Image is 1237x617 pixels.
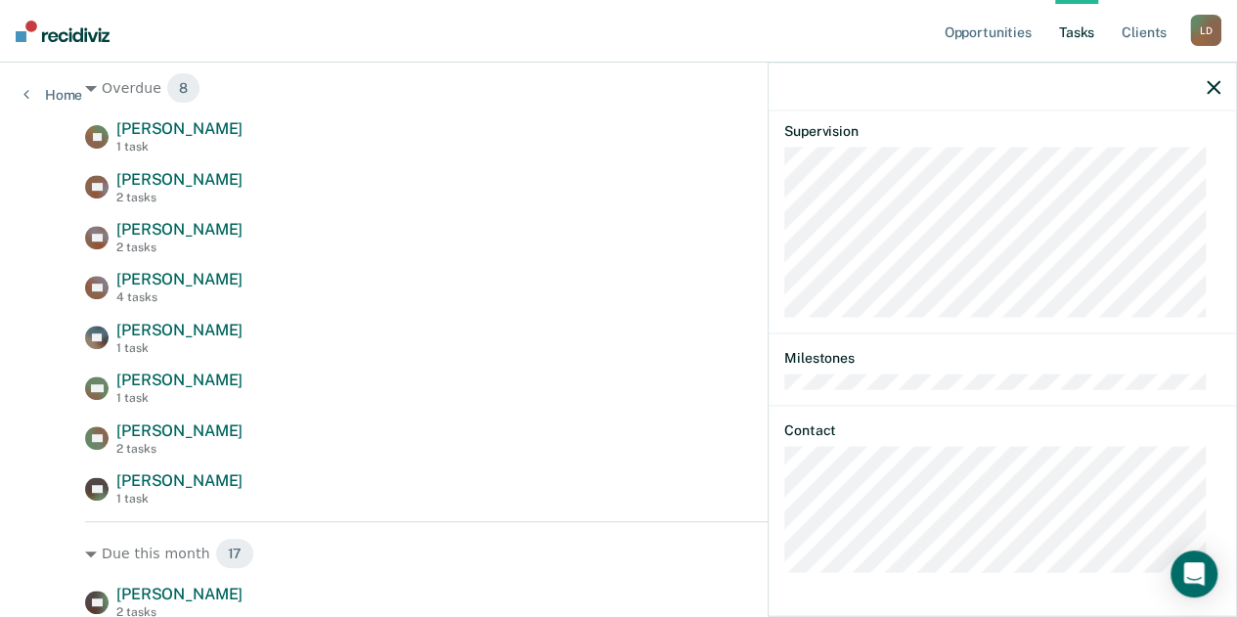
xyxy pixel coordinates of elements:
span: 8 [166,72,200,104]
div: 4 tasks [116,290,243,304]
div: Overdue [85,72,1152,104]
span: [PERSON_NAME] [116,471,243,490]
div: L D [1190,15,1221,46]
img: Recidiviz [16,21,110,42]
div: Due this month [85,538,1152,569]
span: [PERSON_NAME] [116,270,243,288]
div: 1 task [116,492,243,506]
span: [PERSON_NAME] [116,119,243,138]
span: 17 [215,538,255,569]
dt: Milestones [784,349,1220,366]
div: Open Intercom Messenger [1171,551,1217,597]
span: [PERSON_NAME] [116,421,243,440]
div: 1 task [116,341,243,355]
span: [PERSON_NAME] [116,170,243,189]
div: 2 tasks [116,241,243,254]
div: 1 task [116,391,243,405]
dt: Supervision [784,122,1220,139]
span: [PERSON_NAME] [116,321,243,339]
div: 2 tasks [116,191,243,204]
dt: Contact [784,422,1220,439]
a: Home [23,86,82,104]
span: [PERSON_NAME] [116,371,243,389]
div: 2 tasks [116,442,243,456]
div: 1 task [116,140,243,154]
span: [PERSON_NAME] [116,220,243,239]
span: [PERSON_NAME] [116,585,243,603]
